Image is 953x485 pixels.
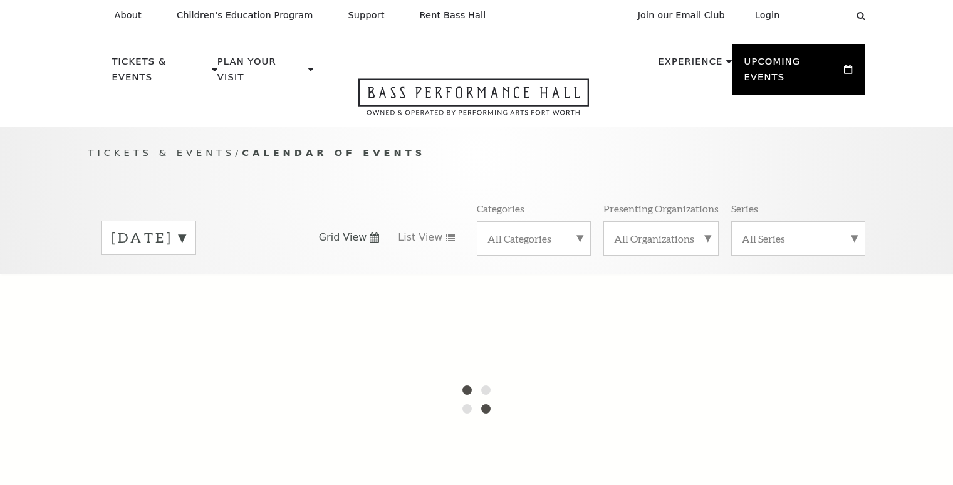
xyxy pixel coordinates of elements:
[487,232,580,245] label: All Categories
[217,54,305,92] p: Plan Your Visit
[115,10,142,21] p: About
[319,231,367,244] span: Grid View
[88,145,865,161] p: /
[242,147,425,158] span: Calendar of Events
[88,147,236,158] span: Tickets & Events
[603,202,719,215] p: Presenting Organizations
[800,9,845,21] select: Select:
[112,228,185,248] label: [DATE]
[731,202,758,215] p: Series
[742,232,855,245] label: All Series
[477,202,524,215] p: Categories
[658,54,722,76] p: Experience
[177,10,313,21] p: Children's Education Program
[348,10,385,21] p: Support
[614,232,708,245] label: All Organizations
[420,10,486,21] p: Rent Bass Hall
[744,54,841,92] p: Upcoming Events
[112,54,209,92] p: Tickets & Events
[398,231,442,244] span: List View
